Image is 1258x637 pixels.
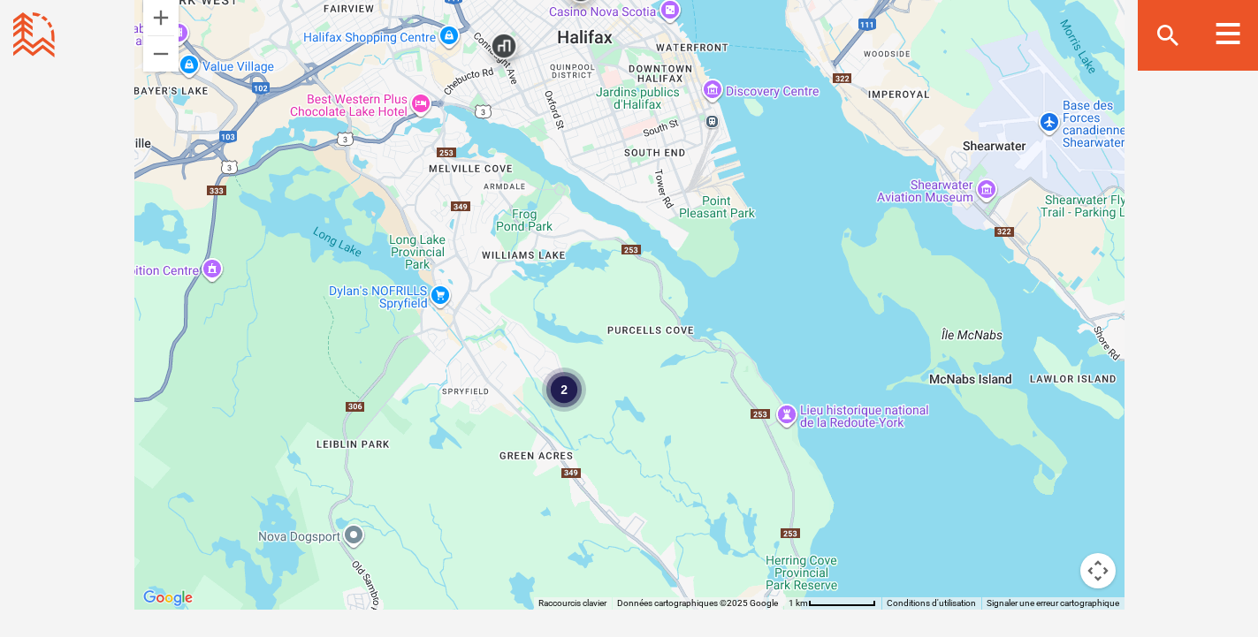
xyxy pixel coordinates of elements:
ion-icon: search [1154,21,1182,49]
img: Google [139,587,197,610]
button: Zoom arrière [143,36,179,72]
span: Données cartographiques ©2025 Google [617,598,778,608]
button: Commandes de la caméra de la carte [1080,553,1116,588]
span: 1 km [789,598,808,608]
button: Raccourcis clavier [538,597,606,610]
a: Ouvrir cette zone dans Google Maps (dans une nouvelle fenêtre) [139,587,197,610]
button: Échelle de la carte : 1 km pour 73 pixels [783,597,881,610]
div: 2 [542,368,586,412]
a: Signaler une erreur cartographique [987,598,1119,608]
a: Conditions d'utilisation (s'ouvre dans un nouvel onglet) [887,598,976,608]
